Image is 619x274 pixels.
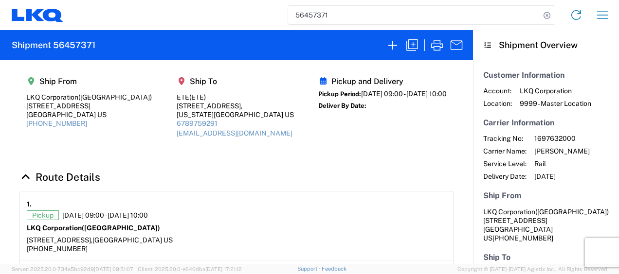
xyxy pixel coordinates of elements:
h5: Ship To [483,253,609,262]
span: Location: [483,99,512,108]
h5: Ship From [483,191,609,200]
header: Shipment Overview [473,30,619,60]
span: ([GEOGRAPHIC_DATA]) [82,224,160,232]
div: [US_STATE][GEOGRAPHIC_DATA] US [177,110,294,119]
span: Carrier Name: [483,147,527,155]
span: [DATE] 09:00 - [DATE] 10:00 [62,211,148,220]
span: Pickup [27,210,59,220]
div: ETE [177,93,294,102]
span: Tracking No: [483,134,527,143]
a: Support [297,266,322,272]
span: [STREET_ADDRESS] [483,217,547,224]
span: Service Level: [483,159,527,168]
span: [DATE] 17:21:12 [205,266,242,272]
div: [STREET_ADDRESS], [177,102,294,110]
span: LKQ Corporation [520,86,591,95]
span: [PERSON_NAME] [534,147,590,155]
h5: Ship To [177,77,294,86]
span: [GEOGRAPHIC_DATA] US [92,236,173,244]
a: [EMAIL_ADDRESS][DOMAIN_NAME] [177,129,292,137]
span: 9999 - Master Location [520,99,591,108]
span: ([GEOGRAPHIC_DATA]) [78,93,152,101]
span: Delivery Date: [483,172,527,181]
h5: Customer Information [483,70,609,80]
span: Server: 2025.20.0-734e5bc92d9 [12,266,133,272]
h5: Ship From [26,77,152,86]
span: Deliver By Date: [318,102,366,109]
address: [GEOGRAPHIC_DATA] US [483,207,609,242]
h5: Carrier Information [483,118,609,127]
span: LKQ Corporation [483,208,535,216]
div: LKQ Corporation [26,93,152,102]
a: [PHONE_NUMBER] [26,120,87,127]
div: [STREET_ADDRESS] [26,102,152,110]
a: Hide Details [19,171,100,183]
span: Rail [534,159,590,168]
span: [DATE] 09:51:07 [94,266,133,272]
span: [STREET_ADDRESS], [27,236,92,244]
span: [DATE] [534,172,590,181]
strong: LKQ Corporation [27,224,160,232]
a: 6789759291 [177,120,218,127]
div: [GEOGRAPHIC_DATA] US [26,110,152,119]
a: Feedback [322,266,346,272]
strong: 1. [27,198,32,210]
h2: Shipment 56457371 [12,39,95,51]
span: Pickup Period: [318,90,361,98]
span: Account: [483,86,512,95]
span: ([GEOGRAPHIC_DATA]) [535,208,609,216]
div: [PHONE_NUMBER] [27,244,446,253]
span: Copyright © [DATE]-[DATE] Agistix Inc., All Rights Reserved [457,265,607,274]
span: Client: 2025.20.0-e640dba [138,266,242,272]
span: (ETE) [189,93,206,101]
span: [DATE] 09:00 - [DATE] 10:00 [361,90,447,98]
input: Shipment, tracking or reference number [288,6,540,24]
span: [PHONE_NUMBER] [492,234,553,242]
span: 1697632000 [534,134,590,143]
h5: Pickup and Delivery [318,77,447,86]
